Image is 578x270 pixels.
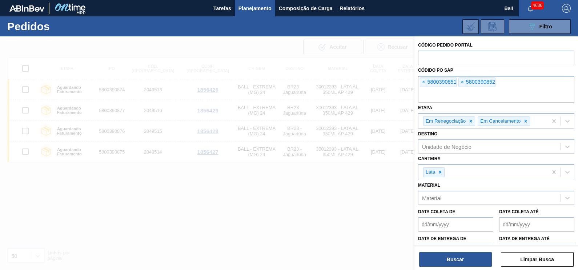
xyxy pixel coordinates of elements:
[424,168,436,177] div: Lata
[539,24,552,29] span: Filtro
[418,68,453,73] label: Códido PO SAP
[418,217,493,232] input: dd/mm/yyyy
[458,78,495,87] div: 5800390852
[418,183,440,188] label: Material
[462,19,479,34] div: Importar Negociações dos Pedidos
[213,4,231,13] span: Tarefas
[499,217,574,232] input: dd/mm/yyyy
[418,131,437,136] label: Destino
[459,78,466,87] span: ×
[340,4,365,13] span: Relatórios
[499,236,550,241] label: Data de Entrega até
[279,4,333,13] span: Composição de Carga
[418,244,493,258] input: dd/mm/yyyy
[420,78,457,87] div: 5800390851
[418,105,432,110] label: Etapa
[418,156,441,161] label: Carteira
[418,236,466,241] label: Data de Entrega de
[7,22,112,31] h1: Pedidos
[499,244,574,258] input: dd/mm/yyyy
[418,43,473,48] label: Código Pedido Portal
[420,78,427,87] span: ×
[418,209,455,214] label: Data coleta de
[509,19,571,34] button: Filtro
[422,195,441,201] div: Material
[478,117,522,126] div: Em Cancelamento
[562,4,571,13] img: Logout
[499,209,538,214] label: Data coleta até
[238,4,272,13] span: Planejamento
[9,5,44,12] img: TNhmsLtSVTkK8tSr43FrP2fwEKptu5GPRR3wAAAABJRU5ErkJggg==
[519,3,542,13] button: Notificações
[531,1,544,9] span: 4636
[424,117,467,126] div: Em Renegociação
[481,19,504,34] div: Solicitação de Revisão de Pedidos
[422,144,471,150] div: Unidade de Negócio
